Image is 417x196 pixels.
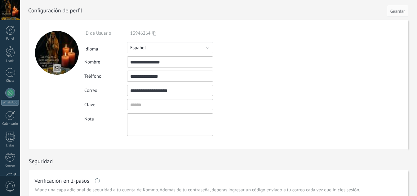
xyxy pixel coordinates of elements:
[1,59,19,63] div: Leads
[127,42,213,53] button: Español
[1,122,19,126] div: Calendario
[1,164,19,168] div: Correo
[29,158,53,165] h1: Seguridad
[1,79,19,83] div: Chats
[34,178,89,183] h1: Verificación en 2-pasos
[84,59,127,65] div: Nombre
[1,100,19,106] div: WhatsApp
[130,30,150,36] span: 13946264
[84,113,127,122] div: Nota
[84,73,127,79] div: Teléfono
[130,45,146,51] span: Español
[84,30,127,36] div: ID de Usuario
[34,187,360,193] span: Añade una capa adicional de seguridad a tu cuenta de Kommo. Además de tu contraseña, deberás ingr...
[84,102,127,108] div: Clave
[1,37,19,41] div: Panel
[84,88,127,94] div: Correo
[387,5,408,17] button: Guardar
[390,9,405,13] span: Guardar
[84,44,127,52] div: Idioma
[1,144,19,148] div: Listas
